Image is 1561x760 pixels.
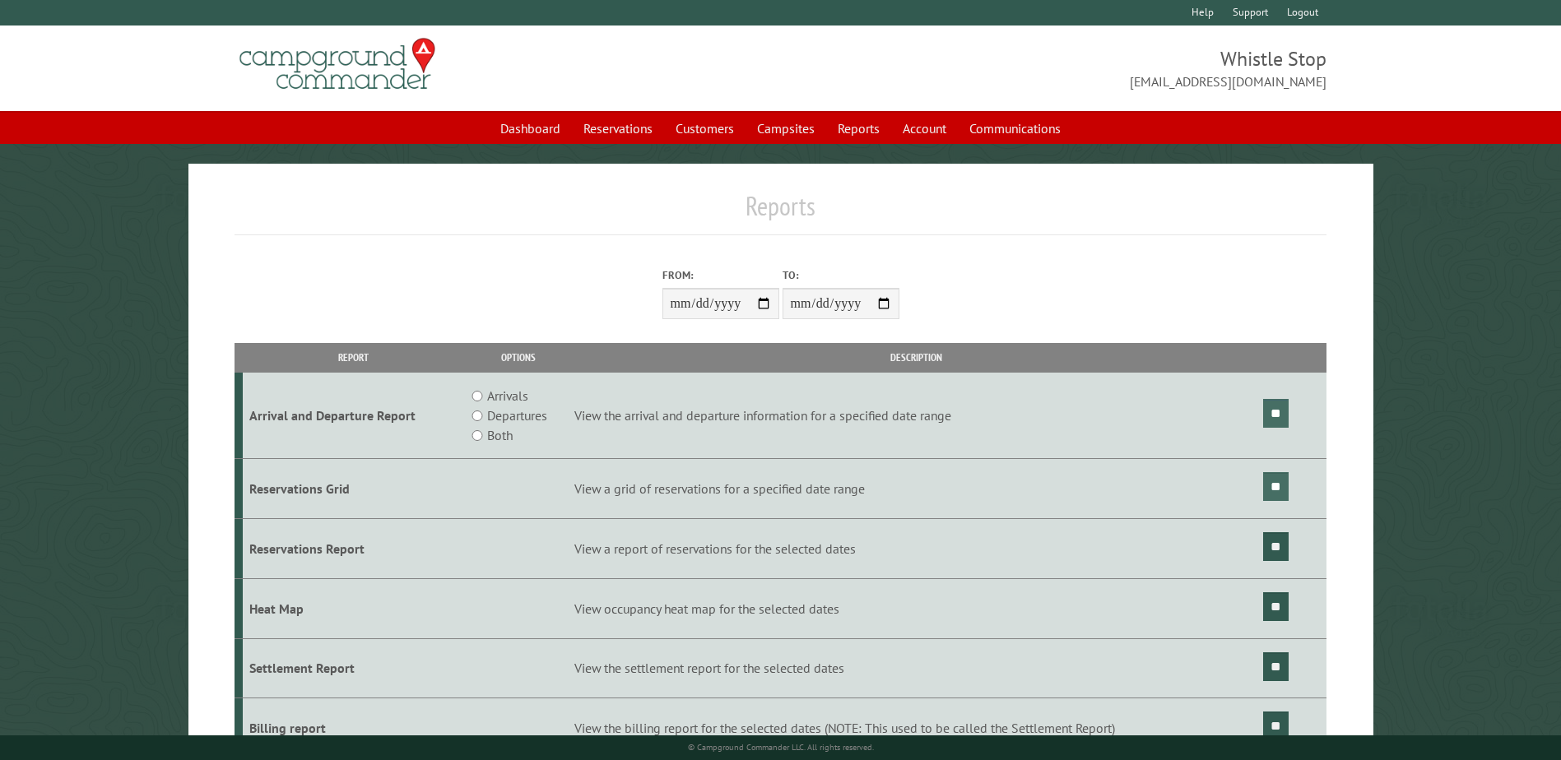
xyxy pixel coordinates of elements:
th: Options [464,343,571,372]
label: From: [662,267,779,283]
td: Arrival and Departure Report [243,373,464,459]
td: View a report of reservations for the selected dates [572,518,1261,578]
h1: Reports [235,190,1326,235]
td: Reservations Report [243,518,464,578]
label: Both [487,425,513,445]
small: © Campground Commander LLC. All rights reserved. [688,742,874,753]
th: Report [243,343,464,372]
a: Reservations [574,113,662,144]
a: Customers [666,113,744,144]
td: Settlement Report [243,638,464,698]
label: Departures [487,405,547,425]
td: View the settlement report for the selected dates [572,638,1261,698]
a: Reports [828,113,890,144]
td: View the arrival and departure information for a specified date range [572,373,1261,459]
td: Billing report [243,698,464,758]
label: Arrivals [487,386,528,405]
th: Description [572,343,1261,372]
a: Dashboard [490,113,570,144]
td: Reservations Grid [243,459,464,519]
td: View a grid of reservations for a specified date range [572,459,1261,519]
label: To: [783,267,899,283]
a: Account [893,113,956,144]
td: View the billing report for the selected dates (NOTE: This used to be called the Settlement Report) [572,698,1261,758]
td: View occupancy heat map for the selected dates [572,578,1261,638]
span: Whistle Stop [EMAIL_ADDRESS][DOMAIN_NAME] [781,45,1326,91]
img: Campground Commander [235,32,440,96]
a: Communications [959,113,1071,144]
td: Heat Map [243,578,464,638]
a: Campsites [747,113,825,144]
